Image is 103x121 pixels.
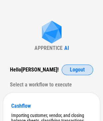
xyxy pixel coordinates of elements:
[70,67,85,72] span: Logout
[10,64,59,75] div: Hello [PERSON_NAME] !
[38,21,65,45] img: Apprentice AI
[11,103,92,109] div: Cashflow
[34,45,63,51] div: APPRENTICE
[64,45,69,51] div: AI
[10,79,93,90] div: Select a workflow to execute
[62,64,93,75] button: Logout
